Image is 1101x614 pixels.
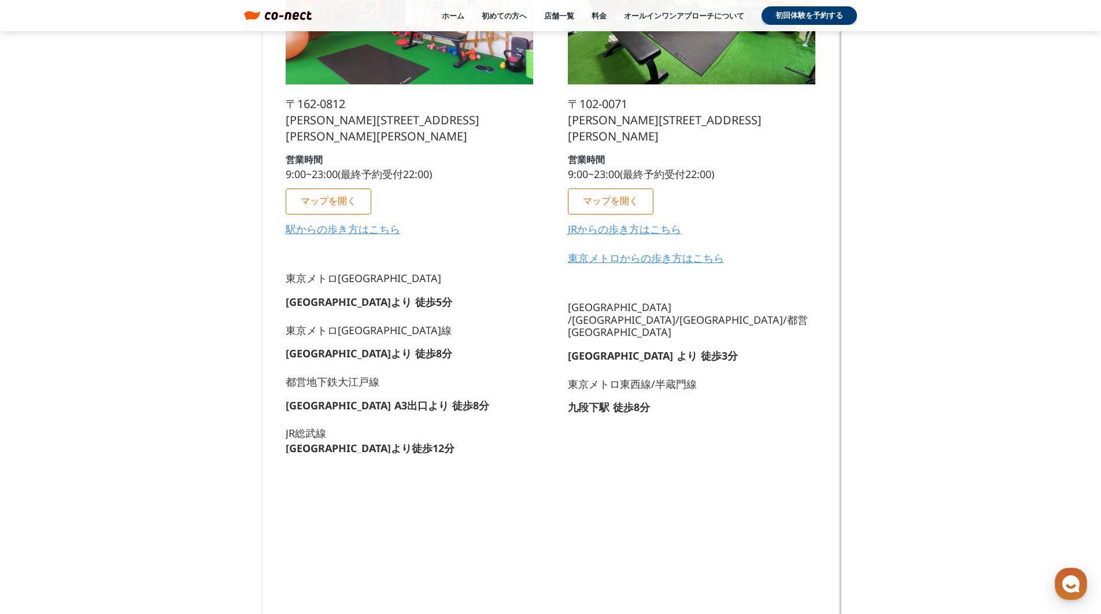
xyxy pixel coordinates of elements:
[286,155,323,164] p: 営業時間
[624,10,744,21] a: オールインワンアプローチについて
[29,384,50,393] span: ホーム
[568,169,714,179] p: 9:00~23:00(最終予約受付22:00)
[286,169,432,179] p: 9:00~23:00(最終予約受付22:00)
[3,367,76,395] a: ホーム
[568,378,697,391] p: 東京メトロ東西線/半蔵門線
[286,348,452,358] p: [GEOGRAPHIC_DATA]より 徒歩8分
[286,443,455,453] p: [GEOGRAPHIC_DATA]より徒歩12分
[286,400,489,410] p: [GEOGRAPHIC_DATA] A3出口より 徒歩8分
[568,350,738,361] p: [GEOGRAPHIC_DATA] より 徒歩3分
[286,224,400,234] a: 駅からの歩き方はこちら
[568,402,650,412] p: 九段下駅 徒歩8分
[286,297,452,307] p: [GEOGRAPHIC_DATA]より 徒歩5分
[286,376,379,389] p: 都営地下鉄大江戸線
[286,188,371,214] a: マップを開く
[442,10,464,21] a: ホーム
[482,10,527,21] a: 初めての方へ
[286,272,441,285] p: 東京メトロ[GEOGRAPHIC_DATA]
[568,155,605,164] p: 営業時間
[568,253,724,263] a: 東京メトロからの歩き方はこちら
[99,384,127,394] span: チャット
[301,196,356,206] p: マップを開く
[76,367,149,395] a: チャット
[568,96,815,145] p: 〒102-0071 [PERSON_NAME][STREET_ADDRESS][PERSON_NAME]
[286,324,452,337] p: 東京メトロ[GEOGRAPHIC_DATA]線
[568,301,815,339] p: [GEOGRAPHIC_DATA] /[GEOGRAPHIC_DATA]/[GEOGRAPHIC_DATA]/都営[GEOGRAPHIC_DATA]
[568,224,681,234] a: JRからの歩き方はこちら
[592,10,607,21] a: 料金
[544,10,574,21] a: 店舗一覧
[583,196,638,206] p: マップを開く
[179,384,193,393] span: 設定
[568,188,653,214] a: マップを開く
[762,6,857,25] a: 初回体験を予約する
[286,428,326,438] p: JR総武線
[286,96,533,145] p: 〒162-0812 [PERSON_NAME][STREET_ADDRESS][PERSON_NAME][PERSON_NAME]
[149,367,222,395] a: 設定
